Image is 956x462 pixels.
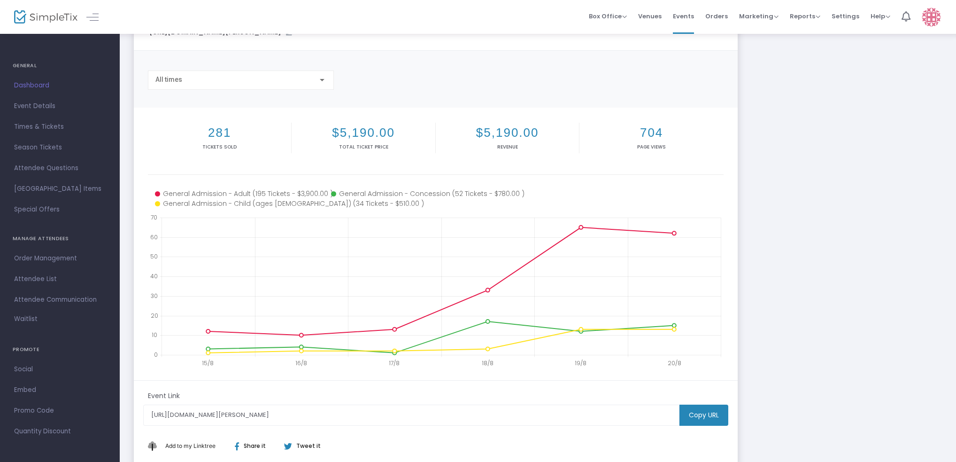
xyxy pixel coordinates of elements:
img: linktree [148,441,163,450]
span: Promo Code [14,405,106,417]
span: [GEOGRAPHIC_DATA] Items [14,183,106,195]
text: 16/8 [295,359,307,367]
span: Special Offers [14,204,106,216]
p: Revenue [438,143,577,150]
text: 15/8 [202,359,214,367]
span: Help [871,12,890,21]
h2: 704 [581,125,721,140]
h4: GENERAL [13,56,107,75]
h2: $5,190.00 [438,125,577,140]
span: Venues [638,4,662,28]
text: 60 [150,233,158,241]
span: Add to my Linktree [165,442,216,449]
span: Attendee Communication [14,294,106,306]
span: Attendee Questions [14,162,106,174]
m-panel-subtitle: Event Link [148,391,180,401]
text: 17/8 [389,359,400,367]
span: Dashboard [14,79,106,92]
p: Total Ticket Price [293,143,433,150]
text: 30 [151,291,158,299]
text: 10 [152,331,157,339]
div: Tweet it [275,442,325,450]
span: Marketing [739,12,779,21]
text: 19/8 [575,359,586,367]
span: Times & Tickets [14,121,106,133]
span: Social [14,363,106,376]
text: 18/8 [482,359,493,367]
p: Page Views [581,143,721,150]
p: Tickets sold [150,143,289,150]
h4: MANAGE ATTENDEES [13,229,107,248]
text: 40 [150,272,158,280]
h4: PROMOTE [13,340,107,359]
h2: 281 [150,125,289,140]
text: 0 [154,351,158,359]
span: Settings [832,4,859,28]
button: Add This to My Linktree [163,435,218,457]
span: Reports [790,12,820,21]
span: Waitlist [14,314,38,324]
span: All times [155,76,182,83]
m-button: Copy URL [679,405,728,426]
text: 20 [151,311,158,319]
span: Event Details [14,100,106,112]
span: Quantity Discount [14,425,106,438]
span: Box Office [589,12,627,21]
span: Events [673,4,694,28]
span: Attendee List [14,273,106,285]
span: Orders [705,4,728,28]
text: 70 [151,213,157,221]
span: Order Management [14,252,106,265]
span: Season Tickets [14,141,106,154]
text: 20/8 [668,359,681,367]
text: 50 [150,252,158,260]
div: Share it [225,442,284,450]
span: Embed [14,384,106,396]
h2: $5,190.00 [293,125,433,140]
